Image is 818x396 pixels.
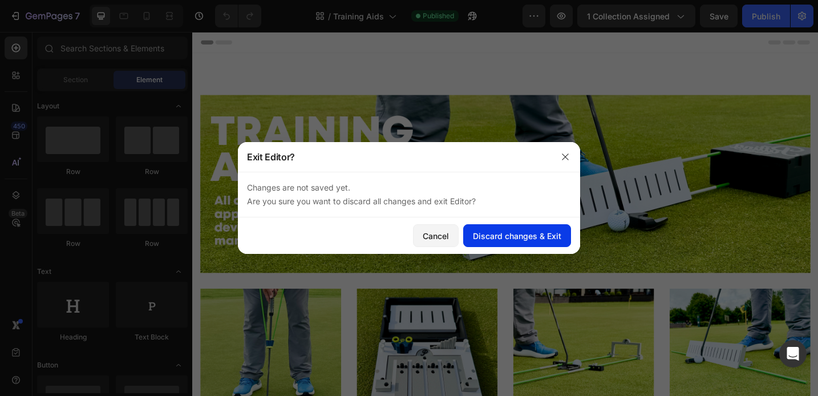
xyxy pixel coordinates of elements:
[9,69,676,264] img: gempages_573830850110555205-1837a6c2-49bc-48df-a961-c9228e4c80a0.png
[413,224,459,247] button: Cancel
[473,230,561,242] div: Discard changes & Exit
[463,224,571,247] button: Discard changes & Exit
[423,230,449,242] div: Cancel
[247,150,295,164] p: Exit Editor?
[247,181,571,208] p: Changes are not saved yet. Are you sure you want to discard all changes and exit Editor?
[779,340,807,367] div: Open Intercom Messenger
